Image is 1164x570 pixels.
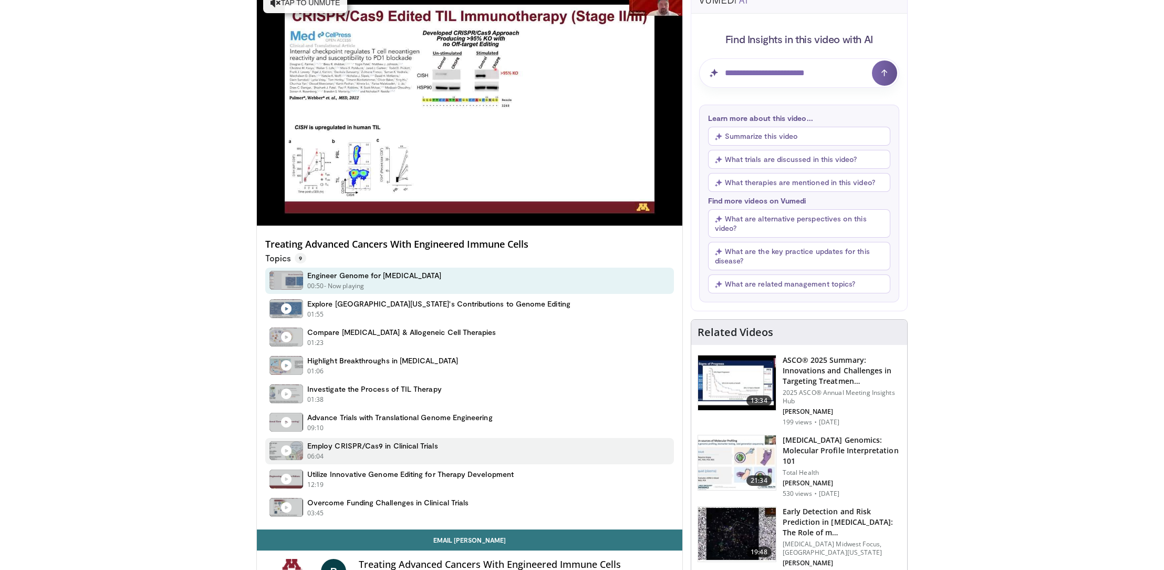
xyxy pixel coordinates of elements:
h4: Explore [GEOGRAPHIC_DATA][US_STATE]'s Contributions to Genome Editing [307,299,570,309]
h4: Related Videos [698,326,773,339]
p: 03:45 [307,508,324,518]
a: 13:34 ASCO® 2025 Summary: Innovations and Challenges in Targeting Treatmen… 2025 ASCO® Annual Mee... [698,355,901,426]
button: What trials are discussed in this video? [708,150,890,169]
h4: Treating Advanced Cancers With Engineered Immune Cells [265,239,674,250]
p: [PERSON_NAME] [783,479,901,487]
p: 01:23 [307,338,324,348]
img: 3e89ebda-c96f-40f9-a47a-1328fb1863c2.150x105_q85_crop-smart_upscale.jpg [698,355,776,410]
input: Question for AI [699,58,899,88]
span: 9 [295,253,306,263]
button: What are alternative perspectives on this video? [708,209,890,238]
h4: Investigate the Process of TIL Therapy [307,384,442,394]
h3: Early Detection and Risk Prediction in [MEDICAL_DATA]: The Role of m… [783,506,901,538]
h4: Overcome Funding Challenges in Clinical Trials [307,498,469,507]
button: What are related management topics? [708,274,890,293]
span: 21:34 [746,475,772,486]
p: [DATE] [819,418,840,426]
p: [PERSON_NAME] [783,408,901,416]
p: 2025 ASCO® Annual Meeting Insights Hub [783,389,901,405]
p: Total Health [783,469,901,477]
img: 8ce2b8e4-9323-4dd1-9de9-43f72571402c.150x105_q85_crop-smart_upscale.jpg [698,507,776,562]
h4: Find Insights in this video with AI [699,32,899,46]
p: 01:55 [307,310,324,319]
p: - Now playing [324,281,365,291]
h4: Highlight Breakthroughs in [MEDICAL_DATA] [307,356,458,365]
p: 01:06 [307,367,324,376]
p: 199 views [783,418,812,426]
a: 21:34 [MEDICAL_DATA] Genomics: Molecular Profile Interpretation 101 Total Health [PERSON_NAME] 53... [698,435,901,498]
div: · [814,490,817,498]
p: 06:04 [307,452,324,461]
span: 19:48 [746,547,772,557]
h4: Utilize Innovative Genome Editing for Therapy Development [307,470,514,479]
p: [DATE] [819,490,840,498]
h4: Employ CRISPR/Cas9 in Clinical Trials [307,441,438,451]
h3: [MEDICAL_DATA] Genomics: Molecular Profile Interpretation 101 [783,435,901,466]
p: 01:38 [307,395,324,404]
button: What therapies are mentioned in this video? [708,173,890,192]
h4: Engineer Genome for [MEDICAL_DATA] [307,271,441,280]
a: Email [PERSON_NAME] [257,530,682,551]
h3: ASCO® 2025 Summary: Innovations and Challenges in Targeting Treatmen… [783,355,901,386]
h4: Compare [MEDICAL_DATA] & Allogeneic Cell Therapies [307,328,496,337]
img: 37bb18b1-94e2-4ab7-a820-61f6b383e277.150x105_q85_crop-smart_upscale.jpg [698,435,776,490]
div: · [814,418,817,426]
p: 00:50 [307,281,324,291]
p: Find more videos on Vumedi [708,196,890,205]
p: 12:19 [307,480,324,490]
p: 530 views [783,490,812,498]
button: What are the key practice updates for this disease? [708,242,890,270]
h4: Advance Trials with Translational Genome Engineering [307,413,493,422]
p: Learn more about this video... [708,114,890,123]
span: 13:34 [746,395,772,406]
button: Summarize this video [708,127,890,146]
p: [PERSON_NAME] [783,559,901,567]
p: 09:10 [307,423,324,433]
p: [MEDICAL_DATA] Midwest Focus, [GEOGRAPHIC_DATA][US_STATE] [783,540,901,557]
p: Topics [265,253,306,263]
